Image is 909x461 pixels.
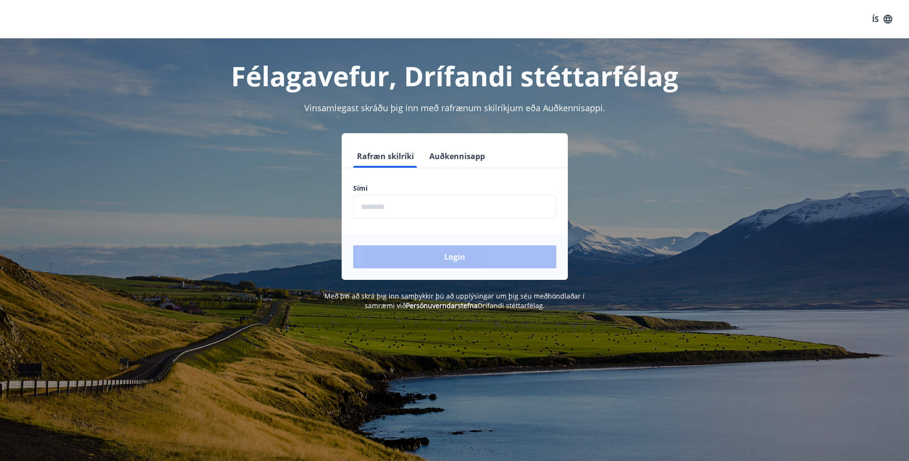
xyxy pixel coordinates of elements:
a: Persónuverndarstefna [406,301,478,310]
span: Vinsamlegast skráðu þig inn með rafrænum skilríkjum eða Auðkennisappi. [304,102,605,114]
button: Auðkennisapp [426,145,489,168]
span: Með því að skrá þig inn samþykkir þú að upplýsingar um þig séu meðhöndlaðar í samræmi við Drífand... [324,291,585,310]
button: ÍS [867,11,897,28]
h1: Félagavefur, Drífandi stéttarfélag [121,58,788,94]
label: Sími [353,184,556,193]
button: Rafræn skilríki [353,145,418,168]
